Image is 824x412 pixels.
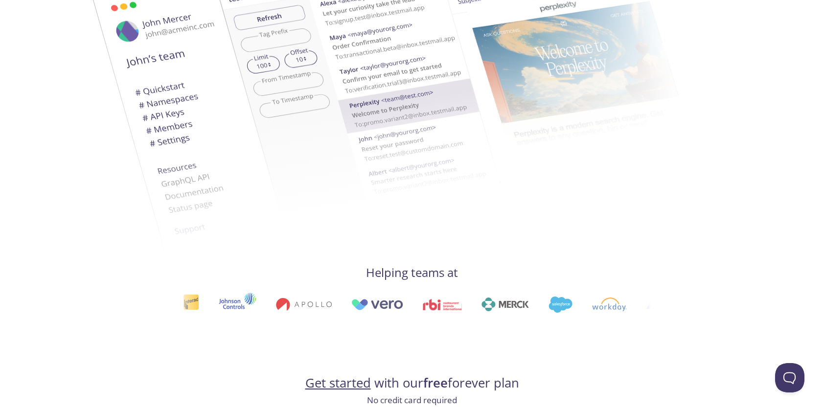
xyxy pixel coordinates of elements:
a: Get started [305,374,371,391]
img: johnsoncontrols [217,293,254,316]
h4: with our forever plan [173,375,651,391]
p: No credit card required [173,394,651,407]
img: vero [349,299,401,310]
strong: free [423,374,448,391]
h4: Helping teams at [173,265,651,280]
img: workday [590,298,624,311]
iframe: Help Scout Beacon - Open [775,363,804,392]
img: apollo [274,298,330,311]
img: salesforce [547,297,570,313]
img: rbi [420,299,460,310]
img: merck [480,298,527,311]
